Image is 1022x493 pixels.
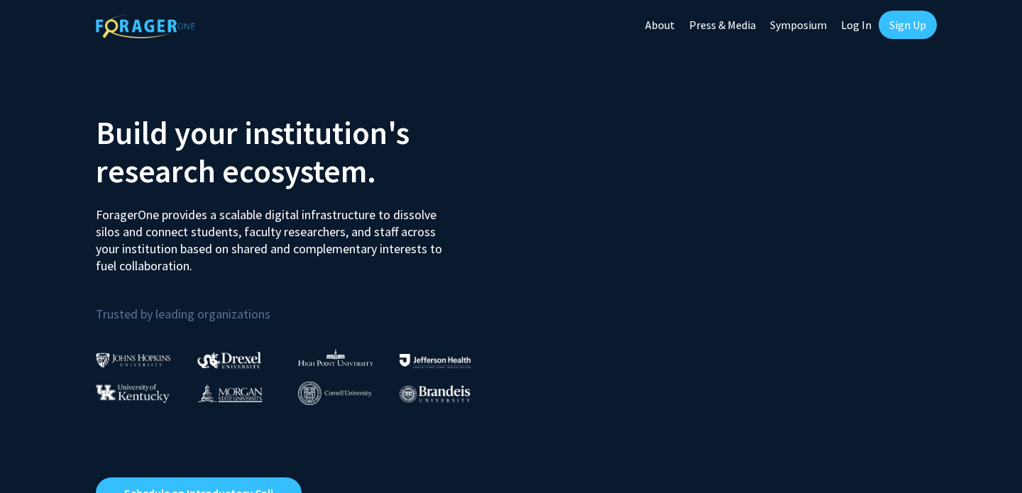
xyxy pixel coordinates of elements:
[197,352,261,368] img: Drexel University
[96,384,170,403] img: University of Kentucky
[96,286,500,325] p: Trusted by leading organizations
[298,349,373,366] img: High Point University
[96,353,171,367] img: Johns Hopkins University
[400,354,471,367] img: Thomas Jefferson University
[400,385,471,403] img: Brandeis University
[298,382,372,405] img: Cornell University
[96,113,500,190] h2: Build your institution's research ecosystem.
[197,384,263,402] img: Morgan State University
[879,11,937,39] a: Sign Up
[96,13,195,38] img: ForagerOne Logo
[96,196,452,275] p: ForagerOne provides a scalable digital infrastructure to dissolve silos and connect students, fac...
